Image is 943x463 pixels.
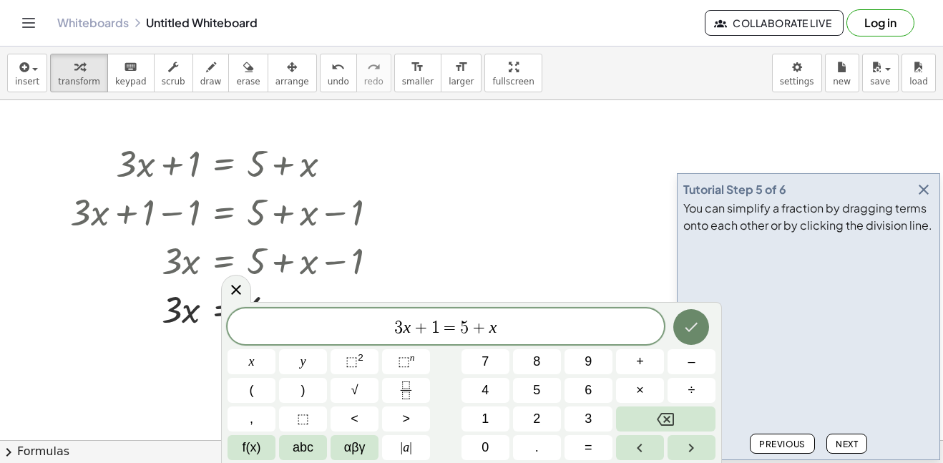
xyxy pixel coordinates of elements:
[846,9,914,36] button: Log in
[250,381,254,400] span: (
[15,77,39,87] span: insert
[394,54,441,92] button: format_sizesmaller
[759,439,806,449] span: Previous
[533,409,540,429] span: 2
[565,349,612,374] button: 9
[668,349,715,374] button: Minus
[249,352,255,371] span: x
[297,409,309,429] span: ⬚
[228,406,275,432] button: ,
[825,54,859,92] button: new
[513,406,561,432] button: 2
[411,59,424,76] i: format_size
[460,319,469,336] span: 5
[346,354,358,369] span: ⬚
[351,381,358,400] span: √
[382,406,430,432] button: Greater than
[533,381,540,400] span: 5
[320,54,357,92] button: undoundo
[401,438,412,457] span: a
[772,54,822,92] button: settings
[482,381,489,400] span: 4
[154,54,193,92] button: scrub
[410,352,415,363] sup: n
[489,318,497,336] var: x
[17,11,40,34] button: Toggle navigation
[279,378,327,403] button: )
[382,378,430,403] button: Fraction
[565,378,612,403] button: 6
[636,381,644,400] span: ×
[367,59,381,76] i: redo
[461,349,509,374] button: 7
[107,54,155,92] button: keyboardkeypad
[402,409,410,429] span: >
[364,77,383,87] span: redo
[344,438,366,457] span: αβγ
[228,378,275,403] button: (
[616,349,664,374] button: Plus
[228,435,275,460] button: Functions
[394,319,403,336] span: 3
[331,59,345,76] i: undo
[585,381,592,400] span: 6
[688,381,695,400] span: ÷
[836,439,858,449] span: Next
[673,309,709,345] button: Done
[398,354,410,369] span: ⬚
[7,54,47,92] button: insert
[279,349,327,374] button: y
[469,319,489,336] span: +
[382,435,430,460] button: Absolute value
[585,438,592,457] span: =
[124,59,137,76] i: keyboard
[58,77,100,87] span: transform
[484,54,542,92] button: fullscreen
[461,435,509,460] button: 0
[351,409,358,429] span: <
[482,352,489,371] span: 7
[449,77,474,87] span: larger
[535,438,539,457] span: .
[826,434,867,454] button: Next
[616,406,715,432] button: Backspace
[461,406,509,432] button: 1
[279,435,327,460] button: Alphabet
[402,77,434,87] span: smaller
[902,54,936,92] button: load
[616,378,664,403] button: Times
[50,54,108,92] button: transform
[668,378,715,403] button: Divide
[403,318,411,336] var: x
[683,200,934,234] div: You can simplify a fraction by dragging terms onto each other or by clicking the division line.
[668,435,715,460] button: Right arrow
[780,77,814,87] span: settings
[717,16,831,29] span: Collaborate Live
[705,10,844,36] button: Collaborate Live
[331,406,378,432] button: Less than
[409,440,412,454] span: |
[441,54,482,92] button: format_sizelarger
[533,352,540,371] span: 8
[513,435,561,460] button: .
[565,406,612,432] button: 3
[162,77,185,87] span: scrub
[431,319,440,336] span: 1
[833,77,851,87] span: new
[492,77,534,87] span: fullscreen
[411,319,431,336] span: +
[688,352,695,371] span: –
[440,319,461,336] span: =
[228,349,275,374] button: x
[279,406,327,432] button: Placeholder
[862,54,899,92] button: save
[461,378,509,403] button: 4
[513,378,561,403] button: 5
[331,349,378,374] button: Squared
[482,409,489,429] span: 1
[482,438,489,457] span: 0
[750,434,815,454] button: Previous
[200,77,222,87] span: draw
[328,77,349,87] span: undo
[585,352,592,371] span: 9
